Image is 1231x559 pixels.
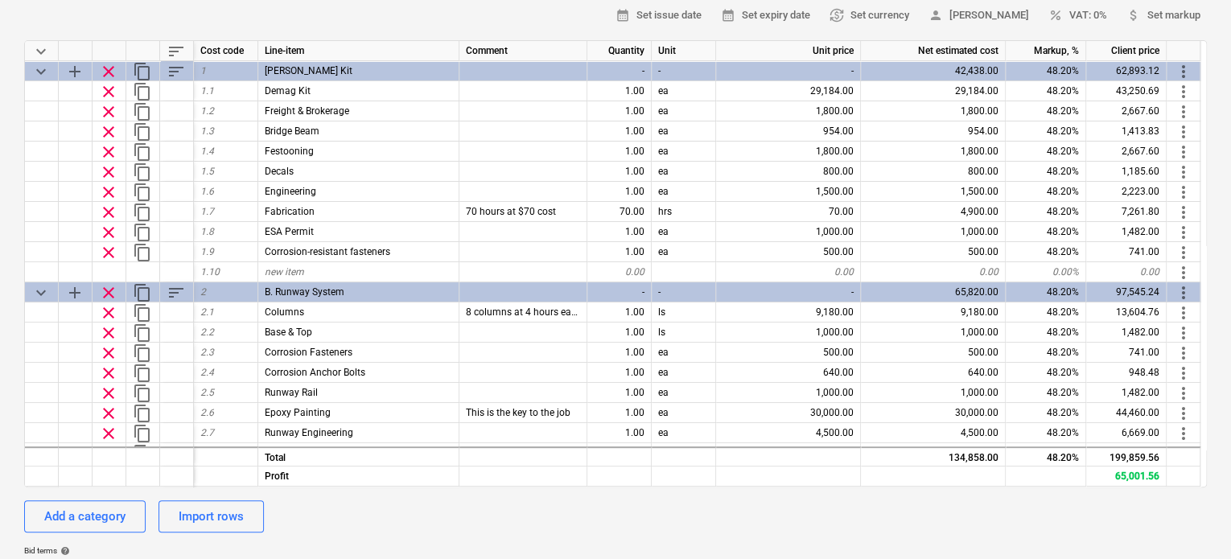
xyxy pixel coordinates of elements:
[1126,6,1200,25] span: Set markup
[1006,162,1086,182] div: 48.20%
[99,404,118,423] span: Remove row
[716,202,861,222] div: 70.00
[861,383,1006,403] div: 1,000.00
[716,323,861,343] div: 1,000.00
[716,363,861,383] div: 640.00
[1086,383,1167,403] div: 1,482.00
[861,121,1006,142] div: 954.00
[99,384,118,403] span: Remove row
[716,101,861,121] div: 1,800.00
[1048,6,1107,25] span: VAT: 0%
[133,323,152,343] span: Duplicate row
[133,364,152,383] span: Duplicate row
[1086,302,1167,323] div: 13,604.76
[31,42,51,61] span: Collapse all categories
[200,286,206,298] span: 2
[861,343,1006,363] div: 500.00
[1086,423,1167,443] div: 6,669.00
[265,407,331,418] span: Epoxy Painting
[1174,82,1193,101] span: More actions
[65,283,84,302] span: Add sub category to row
[99,162,118,182] span: Remove row
[861,101,1006,121] div: 1,800.00
[716,443,861,463] div: 5,000.00
[1042,3,1114,28] button: VAT: 0%
[1086,81,1167,101] div: 43,250.69
[716,182,861,202] div: 1,500.00
[1086,323,1167,343] div: 1,482.00
[716,222,861,242] div: 1,000.00
[1006,343,1086,363] div: 48.20%
[265,246,390,257] span: Corrosion-resistant fasteners
[265,65,352,76] span: A. Crane Kit
[652,121,716,142] div: ea
[716,302,861,323] div: 9,180.00
[1006,202,1086,222] div: 48.20%
[1174,323,1193,343] span: More actions
[265,226,314,237] span: ESA Permit
[652,383,716,403] div: ea
[99,203,118,222] span: Remove row
[652,202,716,222] div: hrs
[200,206,214,217] span: 1.7
[466,306,629,318] span: 8 columns at 4 hours each x $100/ hr
[200,266,220,277] span: 1.10
[652,423,716,443] div: ea
[652,41,716,61] div: Unit
[1174,364,1193,383] span: More actions
[1006,222,1086,242] div: 48.20%
[1006,101,1086,121] div: 48.20%
[133,303,152,323] span: Duplicate row
[265,387,318,398] span: Runway Rail
[861,363,1006,383] div: 640.00
[1006,302,1086,323] div: 48.20%
[1086,142,1167,162] div: 2,667.60
[1174,223,1193,242] span: More actions
[652,222,716,242] div: ea
[99,364,118,383] span: Remove row
[861,302,1006,323] div: 9,180.00
[587,323,652,343] div: 1.00
[716,142,861,162] div: 1,800.00
[133,424,152,443] span: Duplicate row
[652,182,716,202] div: ea
[133,162,152,182] span: Duplicate row
[265,306,304,318] span: Columns
[587,242,652,262] div: 1.00
[99,82,118,101] span: Remove row
[1086,467,1167,487] div: 65,001.56
[652,61,716,81] div: -
[1174,424,1193,443] span: More actions
[587,182,652,202] div: 1.00
[587,423,652,443] div: 1.00
[265,85,311,97] span: Demag Kit
[1174,404,1193,423] span: More actions
[587,343,652,363] div: 1.00
[466,206,556,217] span: 70 hours at $70 cost
[652,302,716,323] div: ls
[1174,343,1193,363] span: More actions
[587,142,652,162] div: 1.00
[265,146,314,157] span: Festooning
[1086,363,1167,383] div: 948.48
[265,266,304,277] span: new item
[1174,183,1193,202] span: More actions
[200,427,214,438] span: 2.7
[200,166,214,177] span: 1.5
[1006,383,1086,403] div: 48.20%
[1120,3,1207,28] button: Set markup
[861,182,1006,202] div: 1,500.00
[1006,61,1086,81] div: 48.20%
[200,347,214,358] span: 2.3
[99,183,118,202] span: Remove row
[1006,242,1086,262] div: 48.20%
[1006,323,1086,343] div: 48.20%
[99,122,118,142] span: Remove row
[133,82,152,101] span: Duplicate row
[652,343,716,363] div: ea
[587,302,652,323] div: 1.00
[133,283,152,302] span: Duplicate category
[587,121,652,142] div: 1.00
[861,41,1006,61] div: Net estimated cost
[587,403,652,423] div: 1.00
